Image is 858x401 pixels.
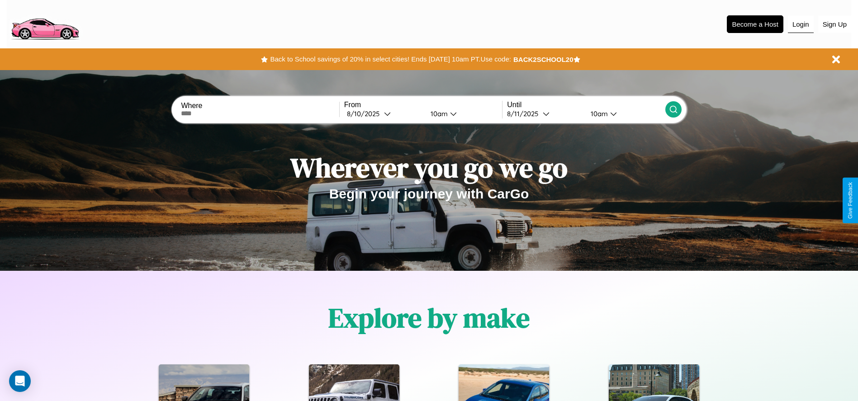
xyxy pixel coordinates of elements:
div: 8 / 11 / 2025 [507,109,543,118]
label: From [344,101,502,109]
label: Where [181,102,339,110]
div: 8 / 10 / 2025 [347,109,384,118]
button: Sign Up [818,16,851,33]
div: Open Intercom Messenger [9,370,31,392]
button: 10am [423,109,502,118]
button: 8/10/2025 [344,109,423,118]
h1: Explore by make [328,299,530,336]
button: Back to School savings of 20% in select cities! Ends [DATE] 10am PT.Use code: [268,53,513,66]
div: 10am [426,109,450,118]
button: Become a Host [727,15,783,33]
label: Until [507,101,665,109]
button: 10am [583,109,665,118]
button: Login [788,16,814,33]
img: logo [7,5,83,42]
b: BACK2SCHOOL20 [513,56,574,63]
div: 10am [586,109,610,118]
div: Give Feedback [847,182,853,219]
